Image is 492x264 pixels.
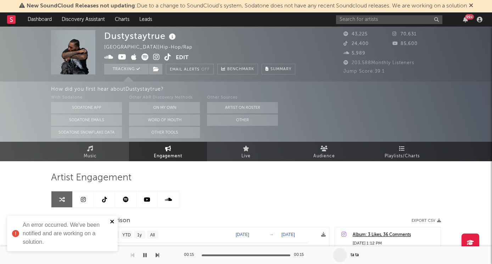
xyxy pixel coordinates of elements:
div: 00:15 [184,251,198,259]
text: [DATE] [236,232,249,237]
text: All [150,232,155,237]
button: Sodatone Emails [51,114,122,126]
button: Edit [176,54,189,62]
button: On My Own [129,102,200,113]
em: Off [201,68,210,72]
div: [GEOGRAPHIC_DATA] | Hip-Hop/Rap [104,43,201,52]
text: [DATE] [281,232,295,237]
a: Engagement [129,142,207,161]
span: 203,588 Monthly Listeners [343,61,414,65]
a: Music [51,142,129,161]
div: An error occurred. We've been notified and are working on a solution. [23,221,108,246]
a: Charts [110,12,134,27]
a: Dashboard [23,12,57,27]
span: 85,600 [392,41,418,46]
span: Summary [270,67,291,71]
span: Benchmark [227,65,254,74]
div: Other Sources [207,94,278,102]
button: Tracking [104,64,149,74]
a: Discovery Assistant [57,12,110,27]
span: : Due to a change to SoundCloud's system, Sodatone does not have any recent Soundcloud releases. ... [27,3,467,9]
span: 43,225 [343,32,368,36]
button: Word Of Mouth [129,114,200,126]
span: Artist Engagement [51,174,132,182]
div: Other A&R Discovery Methods [129,94,200,102]
a: Leads [134,12,157,27]
span: 5,989 [343,51,365,56]
div: ta ta [351,252,359,258]
span: Audience [313,152,335,161]
div: 99 + [465,14,474,19]
span: New SoundCloud Releases not updating [27,3,135,9]
div: How did you first hear about Dustystaytrue ? [51,85,492,94]
button: Sodatone App [51,102,122,113]
button: Other Tools [129,127,200,138]
span: Playlists/Charts [385,152,420,161]
div: [DATE] 1:12 PM [353,239,437,248]
span: 24,400 [343,41,369,46]
button: Summary [262,64,295,74]
a: Album: 3 Likes, 36 Comments [353,231,437,239]
a: Audience [285,142,363,161]
a: Benchmark [217,64,258,74]
a: Playlists/Charts [363,142,441,161]
span: Jump Score: 39.1 [343,69,385,74]
div: Dustystaytrue [104,30,178,42]
div: With Sodatone [51,94,122,102]
button: Other [207,114,278,126]
span: Engagement [154,152,182,161]
input: Search for artists [336,15,442,24]
span: Dismiss [469,3,473,9]
text: → [269,232,274,237]
button: Export CSV [412,219,441,223]
button: close [110,219,115,225]
text: YTD [122,232,131,237]
span: Live [241,152,251,161]
text: 1y [137,232,142,237]
a: Live [207,142,285,161]
span: Music [84,152,97,161]
span: 70,631 [392,32,416,36]
div: 00:15 [294,251,308,259]
button: Email AlertsOff [166,64,214,74]
button: Artist on Roster [207,102,278,113]
button: Sodatone Snowflake Data [51,127,122,138]
button: 99+ [463,17,468,22]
